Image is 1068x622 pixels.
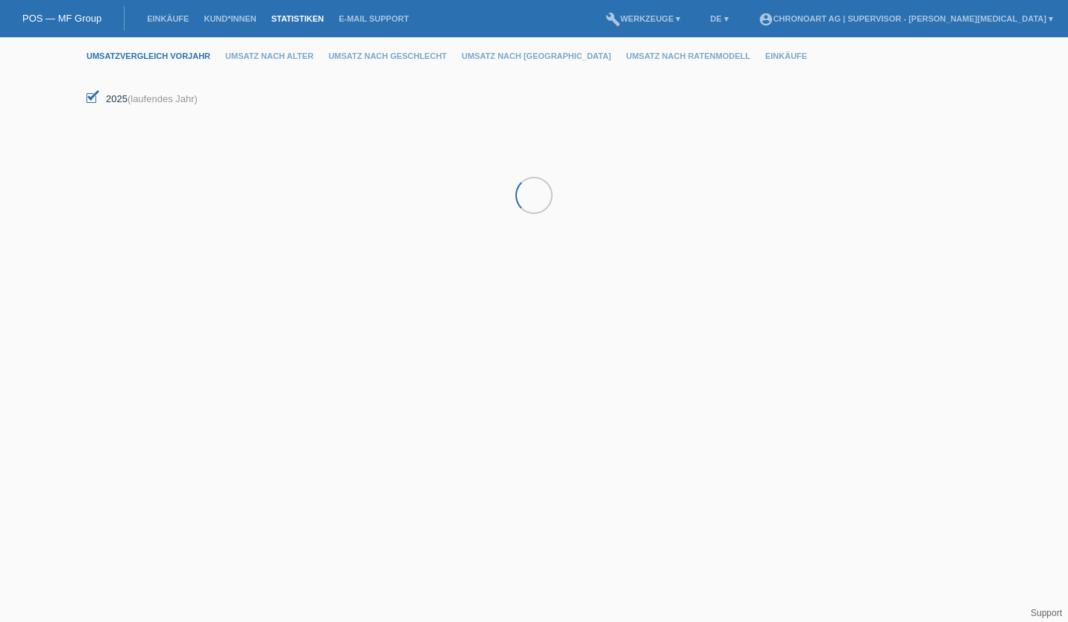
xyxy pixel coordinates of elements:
[751,14,1061,23] a: account_circleChronoart AG | Supervisor - [PERSON_NAME][MEDICAL_DATA] ▾
[87,51,225,60] a: Umsatzvergleich Vorjahr
[606,12,621,27] i: build
[328,51,462,60] a: Umsatz nach Geschlecht
[196,14,263,23] a: Kund*innen
[703,14,735,23] a: DE ▾
[139,14,196,23] a: Einkäufe
[758,12,773,27] i: account_circle
[462,51,626,60] a: Umsatz nach [GEOGRAPHIC_DATA]
[22,13,101,24] a: POS — MF Group
[765,51,822,60] a: Einkäufe
[225,51,328,60] a: Umsatz nach Alter
[626,51,765,60] a: Umsatz nach Ratenmodell
[1031,608,1062,618] a: Support
[598,14,688,23] a: buildWerkzeuge ▾
[331,14,416,23] a: E-Mail Support
[87,93,198,104] label: 2025
[264,14,331,23] a: Statistiken
[128,93,198,104] span: (laufendes Jahr)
